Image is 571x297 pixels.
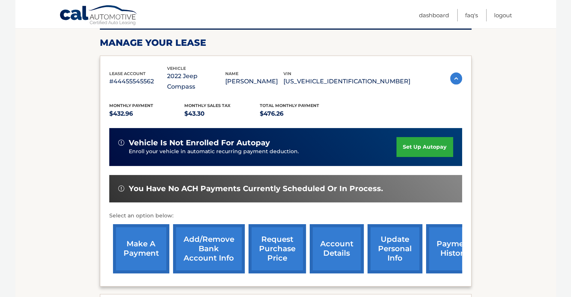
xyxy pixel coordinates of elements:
a: FAQ's [465,9,478,21]
a: Dashboard [419,9,449,21]
p: [US_VEHICLE_IDENTIFICATION_NUMBER] [283,76,410,87]
img: alert-white.svg [118,185,124,191]
span: You have no ACH payments currently scheduled or in process. [129,184,383,193]
img: accordion-active.svg [450,72,462,84]
p: $432.96 [109,109,185,119]
a: account details [310,224,364,273]
p: [PERSON_NAME] [225,76,283,87]
p: Select an option below: [109,211,462,220]
span: lease account [109,71,146,76]
p: $476.26 [260,109,335,119]
span: Total Monthly Payment [260,103,319,108]
a: Cal Automotive [59,5,138,27]
img: alert-white.svg [118,140,124,146]
span: Monthly sales Tax [184,103,231,108]
span: name [225,71,238,76]
a: payment history [426,224,482,273]
span: vehicle [167,66,186,71]
p: #44455545562 [109,76,167,87]
p: $43.30 [184,109,260,119]
span: Monthly Payment [109,103,153,108]
a: Add/Remove bank account info [173,224,245,273]
span: vehicle is not enrolled for autopay [129,138,270,148]
p: Enroll your vehicle in automatic recurring payment deduction. [129,148,397,156]
p: 2022 Jeep Compass [167,71,225,92]
a: set up autopay [396,137,453,157]
a: make a payment [113,224,169,273]
a: Logout [494,9,512,21]
span: vin [283,71,291,76]
a: request purchase price [249,224,306,273]
h2: Manage Your Lease [100,37,472,48]
a: update personal info [368,224,422,273]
